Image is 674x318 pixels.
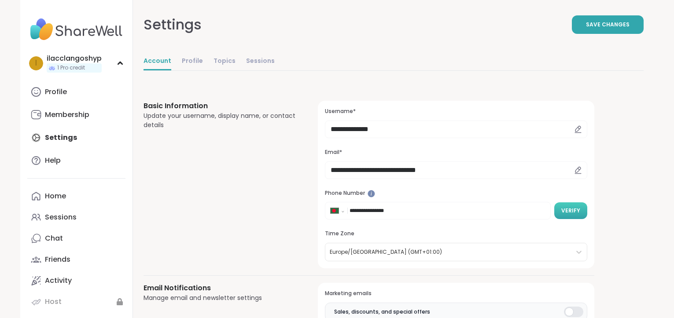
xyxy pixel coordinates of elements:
[561,207,580,215] span: Verify
[27,150,125,171] a: Help
[368,190,375,197] iframe: Spotlight
[27,228,125,249] a: Chat
[144,293,297,303] div: Manage email and newsletter settings
[246,53,275,70] a: Sessions
[45,255,70,264] div: Friends
[27,291,125,312] a: Host
[45,276,72,285] div: Activity
[144,101,297,111] h3: Basic Information
[27,207,125,228] a: Sessions
[57,64,85,72] span: 1 Pro credit
[35,58,37,69] span: i
[214,53,236,70] a: Topics
[27,186,125,207] a: Home
[47,54,102,63] div: ilacclangoshyp
[182,53,203,70] a: Profile
[27,14,125,45] img: ShareWell Nav Logo
[572,15,644,34] button: Save Changes
[325,290,587,297] h3: Marketing emails
[45,212,77,222] div: Sessions
[45,156,61,165] div: Help
[144,111,297,130] div: Update your username, display name, or contact details
[325,108,587,115] h3: Username*
[45,234,63,243] div: Chat
[45,191,66,201] div: Home
[144,14,202,35] div: Settings
[144,283,297,293] h3: Email Notifications
[144,53,171,70] a: Account
[27,270,125,291] a: Activity
[325,230,587,238] h3: Time Zone
[45,87,67,97] div: Profile
[27,81,125,102] a: Profile
[325,190,587,197] h3: Phone Number
[45,297,62,307] div: Host
[45,110,89,120] div: Membership
[27,249,125,270] a: Friends
[325,149,587,156] h3: Email*
[27,104,125,125] a: Membership
[334,308,430,316] span: Sales, discounts, and special offers
[586,21,630,29] span: Save Changes
[554,202,587,219] button: Verify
